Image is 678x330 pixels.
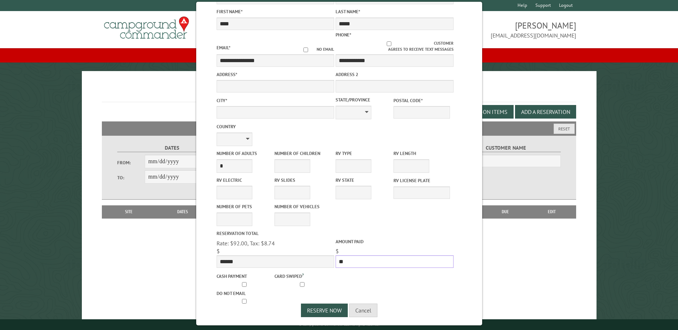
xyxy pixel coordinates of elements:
input: Customer agrees to receive text messages [344,41,434,46]
label: Amount paid [336,238,453,245]
h1: Reservations [102,82,576,102]
label: RV State [336,177,392,184]
img: Campground Commander [102,14,191,42]
label: Postal Code [394,97,450,104]
label: Number of Pets [216,203,273,210]
small: © Campground Commander LLC. All rights reserved. [299,322,380,327]
label: RV Length [394,150,450,157]
label: Phone [336,32,351,38]
label: Address 2 [336,71,453,78]
label: Dates [117,144,226,152]
label: State/Province [336,96,392,103]
label: Last Name [336,8,453,15]
label: To: [117,174,144,181]
label: Number of Vehicles [274,203,331,210]
span: Rate: $92.00, Tax: $8.74 [216,240,274,247]
h2: Filters [102,121,576,135]
button: Reset [554,124,575,134]
button: Cancel [349,304,377,317]
span: $ [216,247,219,255]
button: Edit Add-on Items [452,105,514,119]
span: $ [336,247,339,255]
th: Due [483,205,528,218]
label: First Name [216,8,334,15]
label: Address [216,71,334,78]
label: Cash payment [216,273,273,280]
th: Site [105,205,152,218]
button: Add a Reservation [515,105,576,119]
label: Card swiped [274,272,331,280]
label: Number of Children [274,150,331,157]
label: From: [117,159,144,166]
label: No email [295,46,334,52]
label: City [216,97,334,104]
label: Do not email [216,290,273,297]
label: Customer agrees to receive text messages [336,40,453,52]
input: No email [295,47,317,52]
label: Number of Adults [216,150,273,157]
label: Email [216,45,230,51]
a: ? [302,272,303,277]
label: Customer Name [451,144,560,152]
label: RV License Plate [394,177,450,184]
label: RV Slides [274,177,331,184]
th: Dates [152,205,213,218]
label: RV Type [336,150,392,157]
label: Country [216,123,334,130]
label: Reservation Total [216,230,334,237]
label: RV Electric [216,177,273,184]
th: Edit [528,205,576,218]
button: Reserve Now [301,304,348,317]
